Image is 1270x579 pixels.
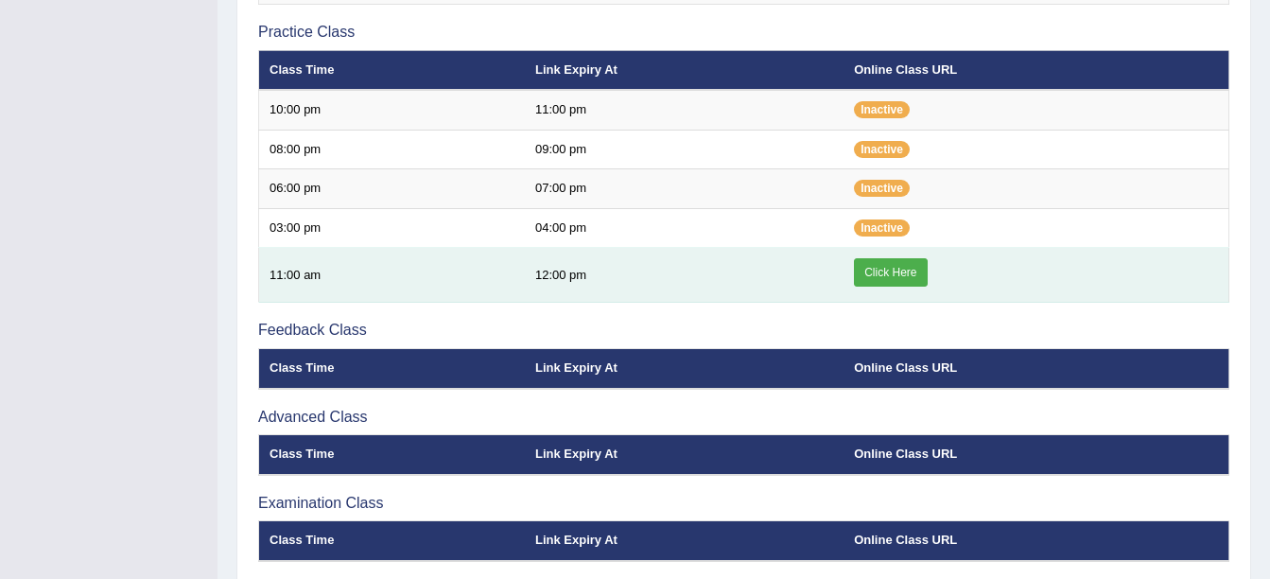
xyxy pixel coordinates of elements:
td: 12:00 pm [525,248,844,303]
th: Class Time [259,50,525,90]
td: 09:00 pm [525,130,844,169]
th: Class Time [259,349,525,389]
td: 11:00 am [259,248,525,303]
th: Online Class URL [844,349,1228,389]
th: Link Expiry At [525,435,844,475]
h3: Feedback Class [258,322,1229,339]
td: 08:00 pm [259,130,525,169]
span: Inactive [854,219,910,237]
th: Link Expiry At [525,521,844,561]
td: 04:00 pm [525,208,844,248]
td: 03:00 pm [259,208,525,248]
h3: Advanced Class [258,409,1229,426]
th: Online Class URL [844,435,1228,475]
td: 10:00 pm [259,90,525,130]
td: 11:00 pm [525,90,844,130]
th: Online Class URL [844,521,1228,561]
td: 06:00 pm [259,169,525,209]
td: 07:00 pm [525,169,844,209]
span: Inactive [854,101,910,118]
th: Link Expiry At [525,349,844,389]
h3: Practice Class [258,24,1229,41]
span: Inactive [854,141,910,158]
th: Class Time [259,435,525,475]
h3: Examination Class [258,495,1229,512]
th: Link Expiry At [525,50,844,90]
a: Click Here [854,258,927,287]
span: Inactive [854,180,910,197]
th: Class Time [259,521,525,561]
th: Online Class URL [844,50,1228,90]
